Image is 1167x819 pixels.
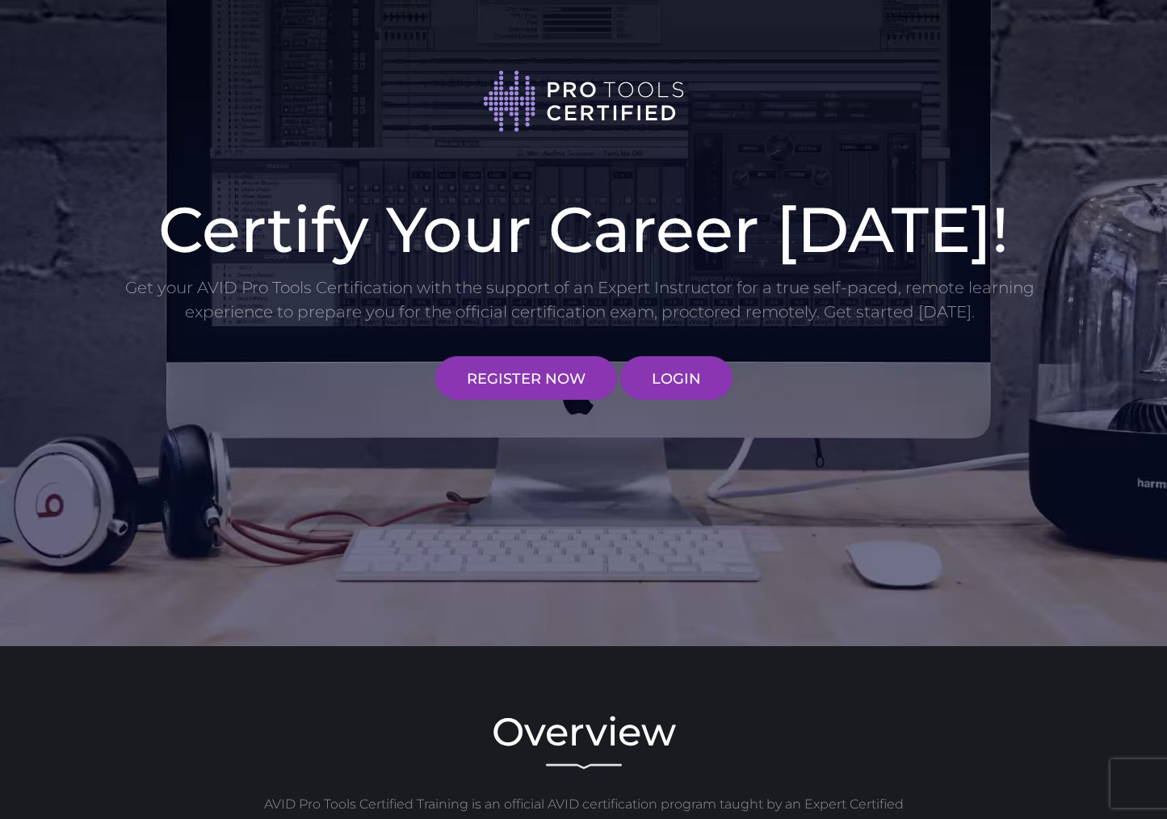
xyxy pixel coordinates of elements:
[620,356,733,400] a: LOGIN
[546,763,622,770] img: decorative line
[124,712,1044,751] h2: Overview
[124,198,1044,261] h1: Certify Your Career [DATE]!
[124,275,1036,324] p: Get your AVID Pro Tools Certification with the support of an Expert Instructor for a true self-pa...
[435,356,617,400] a: REGISTER NOW
[483,69,685,134] img: Pro Tools Certified logo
